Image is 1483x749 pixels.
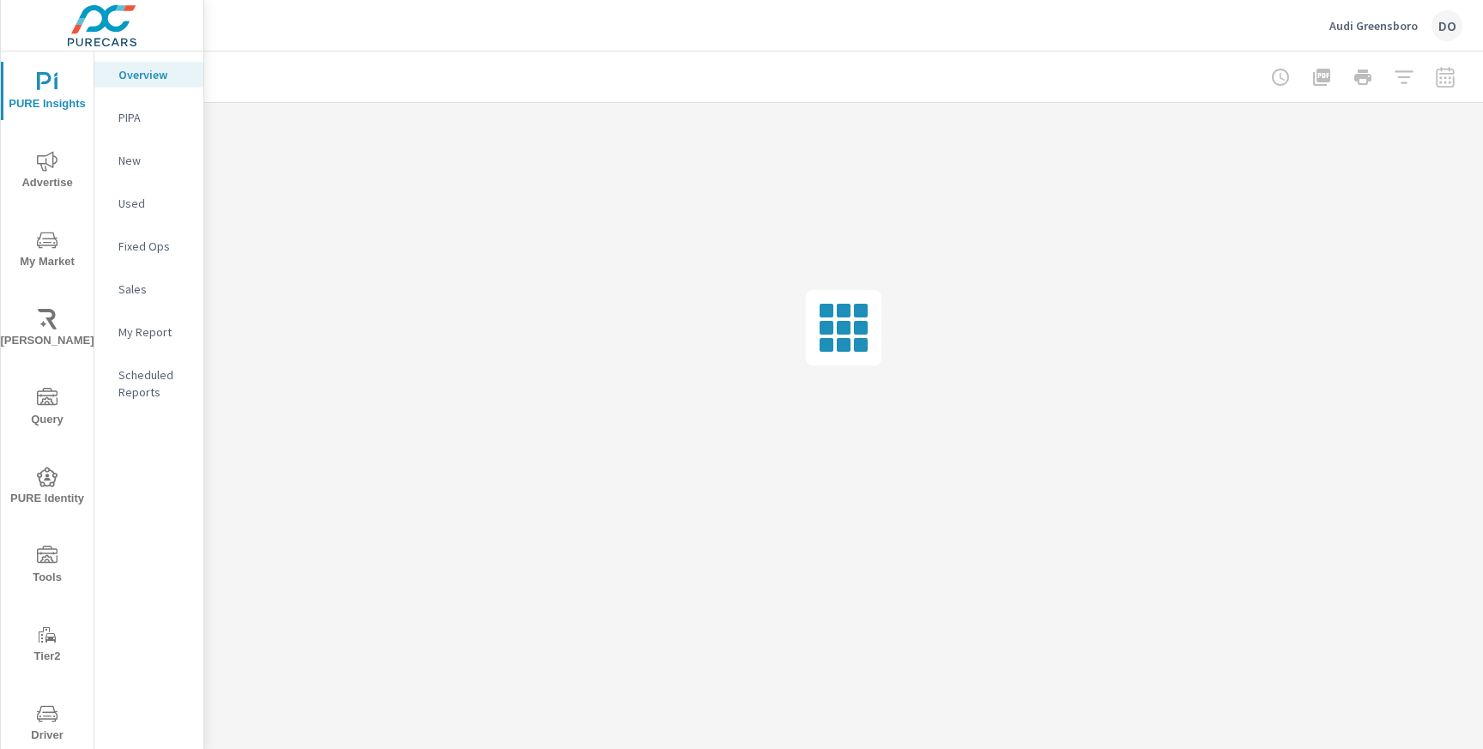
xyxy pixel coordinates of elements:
p: Audi Greensboro [1329,18,1418,33]
span: [PERSON_NAME] [6,309,88,351]
p: Overview [118,66,190,83]
div: Used [94,190,203,216]
span: Driver [6,704,88,746]
div: Sales [94,276,203,302]
div: Fixed Ops [94,233,203,259]
span: Advertise [6,151,88,193]
span: Tools [6,546,88,588]
span: PURE Identity [6,467,88,509]
div: My Report [94,319,203,345]
div: New [94,148,203,173]
p: Used [118,195,190,212]
p: My Report [118,323,190,341]
span: My Market [6,230,88,272]
p: Scheduled Reports [118,366,190,401]
div: Scheduled Reports [94,362,203,405]
span: Tier2 [6,625,88,667]
div: DO [1432,10,1462,41]
div: Overview [94,62,203,88]
p: New [118,152,190,169]
span: PURE Insights [6,72,88,114]
span: Query [6,388,88,430]
div: PIPA [94,105,203,130]
p: Sales [118,281,190,298]
p: PIPA [118,109,190,126]
p: Fixed Ops [118,238,190,255]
